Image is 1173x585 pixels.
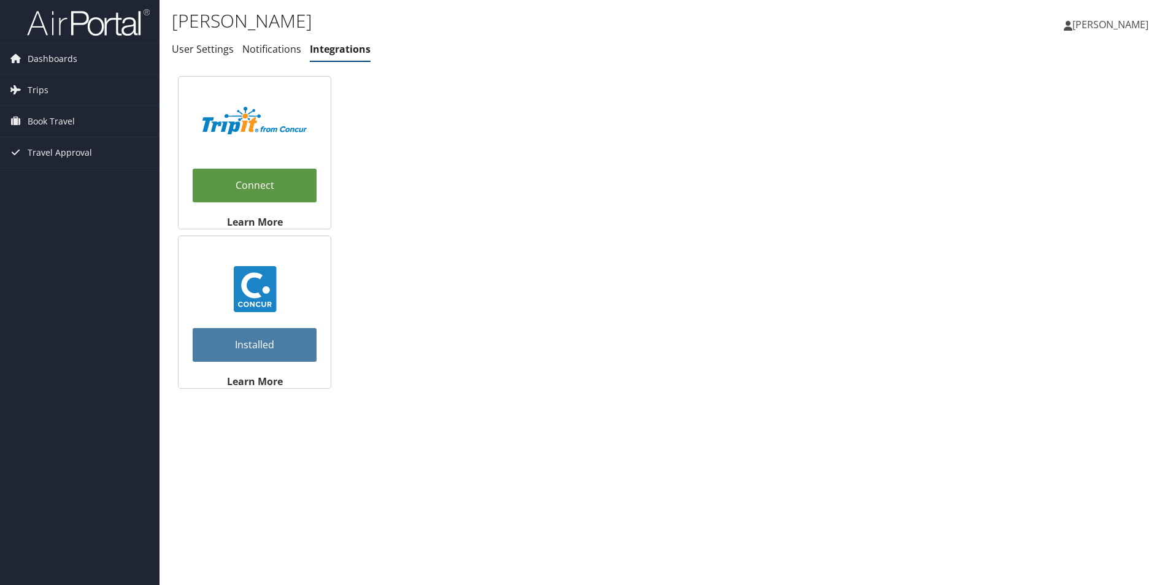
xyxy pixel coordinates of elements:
img: airportal-logo.png [27,8,150,37]
a: Integrations [310,42,371,56]
span: Travel Approval [28,137,92,168]
a: User Settings [172,42,234,56]
h1: [PERSON_NAME] [172,8,831,34]
a: Connect [193,169,317,202]
img: TripIt_Logo_Color_SOHP.png [202,107,307,134]
img: concur_23.png [232,266,278,312]
span: Dashboards [28,44,77,74]
span: Trips [28,75,48,105]
strong: Learn More [227,375,283,388]
a: Installed [193,328,317,362]
span: [PERSON_NAME] [1072,18,1148,31]
span: Book Travel [28,106,75,137]
strong: Learn More [227,215,283,229]
a: [PERSON_NAME] [1064,6,1161,43]
a: Notifications [242,42,301,56]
